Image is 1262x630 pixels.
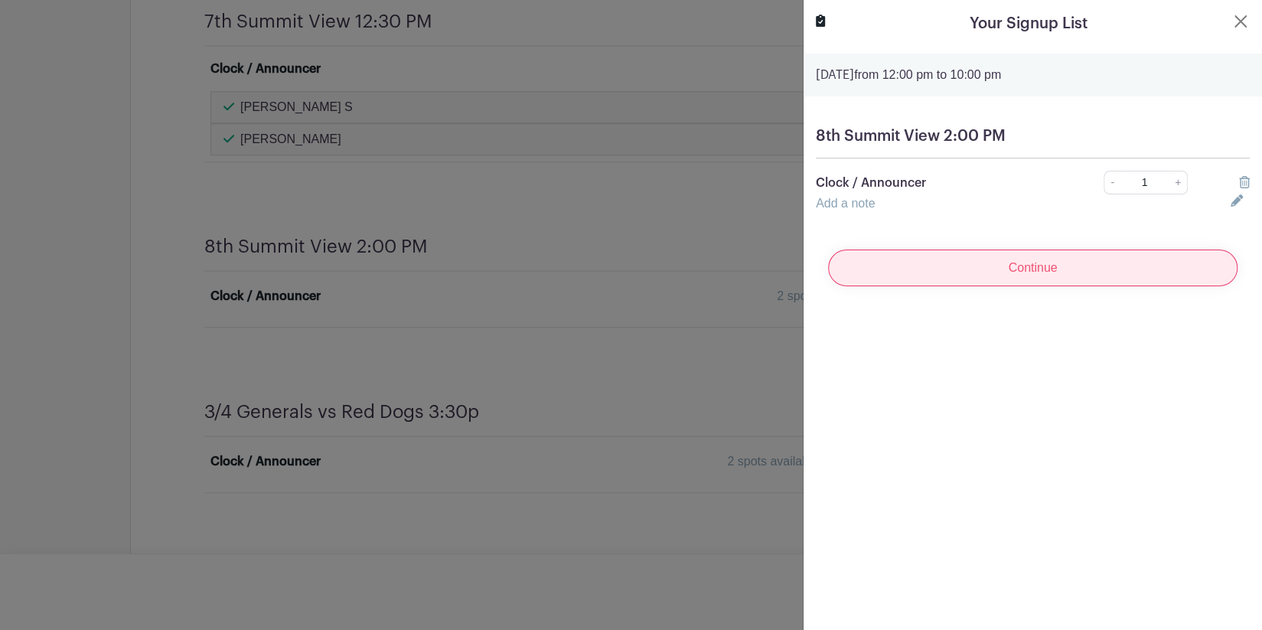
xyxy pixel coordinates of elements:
[1231,12,1250,31] button: Close
[1169,171,1188,194] a: +
[816,174,1061,192] p: Clock / Announcer
[816,197,875,210] a: Add a note
[816,127,1250,145] h5: 8th Summit View 2:00 PM
[816,66,1250,84] p: from 12:00 pm to 10:00 pm
[828,250,1238,286] input: Continue
[816,69,854,81] strong: [DATE]
[1104,171,1120,194] a: -
[970,12,1088,35] h5: Your Signup List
